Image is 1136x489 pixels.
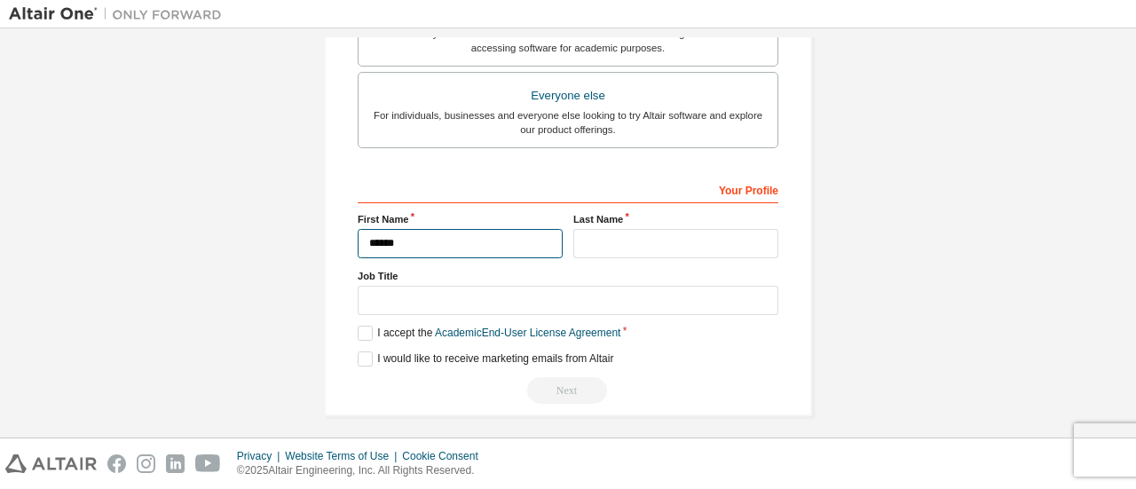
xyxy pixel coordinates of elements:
[237,463,489,478] p: © 2025 Altair Engineering, Inc. All Rights Reserved.
[9,5,231,23] img: Altair One
[237,449,285,463] div: Privacy
[195,454,221,473] img: youtube.svg
[285,449,402,463] div: Website Terms of Use
[358,212,563,226] label: First Name
[166,454,185,473] img: linkedin.svg
[137,454,155,473] img: instagram.svg
[358,377,778,404] div: Read and acccept EULA to continue
[358,326,620,341] label: I accept the
[402,449,488,463] div: Cookie Consent
[573,212,778,226] label: Last Name
[358,351,613,367] label: I would like to receive marketing emails from Altair
[107,454,126,473] img: facebook.svg
[435,327,620,339] a: Academic End-User License Agreement
[369,27,767,55] div: For faculty & administrators of academic institutions administering students and accessing softwa...
[358,175,778,203] div: Your Profile
[369,108,767,137] div: For individuals, businesses and everyone else looking to try Altair software and explore our prod...
[369,83,767,108] div: Everyone else
[358,269,778,283] label: Job Title
[5,454,97,473] img: altair_logo.svg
